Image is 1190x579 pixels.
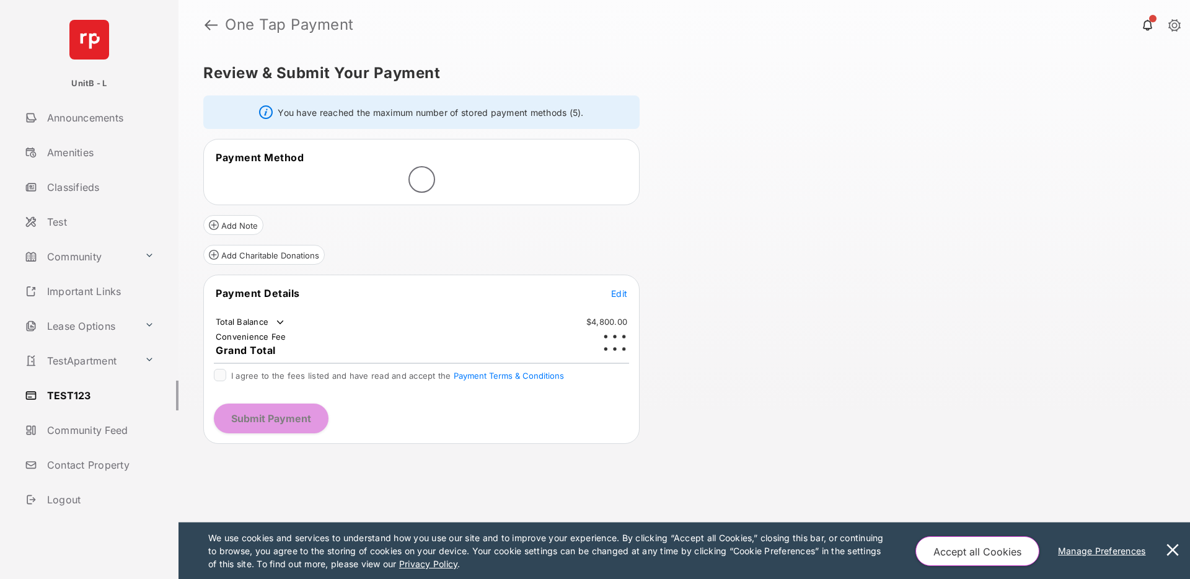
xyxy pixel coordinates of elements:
[399,559,457,569] u: Privacy Policy
[215,316,286,329] td: Total Balance
[203,66,1155,81] h5: Review & Submit Your Payment
[454,371,564,381] button: I agree to the fees listed and have read and accept the
[208,531,889,570] p: We use cookies and services to understand how you use our site and to improve your experience. By...
[20,138,178,167] a: Amenities
[586,316,628,327] td: $4,800.00
[203,215,263,235] button: Add Note
[216,151,304,164] span: Payment Method
[20,172,178,202] a: Classifieds
[203,95,640,129] div: You have reached the maximum number of stored payment methods (5).
[214,404,328,433] button: Submit Payment
[216,287,300,299] span: Payment Details
[216,344,276,356] span: Grand Total
[20,207,178,237] a: Test
[20,346,139,376] a: TestApartment
[231,371,564,381] span: I agree to the fees listed and have read and accept the
[611,287,627,299] button: Edit
[20,485,178,515] a: Logout
[203,245,325,265] button: Add Charitable Donations
[20,450,178,480] a: Contact Property
[69,20,109,60] img: svg+xml;base64,PHN2ZyB4bWxucz0iaHR0cDovL3d3dy53My5vcmcvMjAwMC9zdmciIHdpZHRoPSI2NCIgaGVpZ2h0PSI2NC...
[20,276,159,306] a: Important Links
[20,311,139,341] a: Lease Options
[20,103,178,133] a: Announcements
[225,17,354,32] strong: One Tap Payment
[1058,546,1151,556] u: Manage Preferences
[215,331,287,342] td: Convenience Fee
[915,536,1039,566] button: Accept all Cookies
[71,77,107,90] p: UnitB - L
[20,415,178,445] a: Community Feed
[611,288,627,299] span: Edit
[20,381,178,410] a: TEST123
[20,242,139,272] a: Community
